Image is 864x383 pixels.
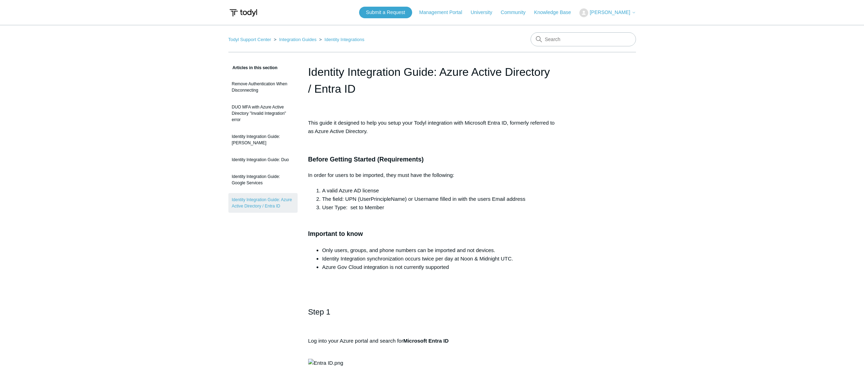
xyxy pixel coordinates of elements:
[579,8,636,17] button: [PERSON_NAME]
[359,7,412,18] a: Submit a Request
[308,219,556,239] h3: Important to know
[228,37,273,42] li: Todyl Support Center
[318,37,364,42] li: Identity Integrations
[228,37,271,42] a: Todyl Support Center
[228,6,258,19] img: Todyl Support Center Help Center home page
[308,64,556,97] h1: Identity Integration Guide: Azure Active Directory / Entra ID
[534,9,578,16] a: Knowledge Base
[228,153,298,166] a: Identity Integration Guide: Duo
[308,171,556,179] p: In order for users to be imported, they must have the following:
[419,9,469,16] a: Management Portal
[272,37,318,42] li: Integration Guides
[403,338,449,344] strong: Microsoft Entra ID
[228,100,298,126] a: DUO MFA with Azure Active Directory "Invalid Integration" error
[325,37,364,42] a: Identity Integrations
[322,263,556,271] li: Azure Gov Cloud integration is not currently supported
[228,170,298,190] a: Identity Integration Guide: Google Services
[531,32,636,46] input: Search
[470,9,499,16] a: University
[322,186,556,195] li: A valid Azure AD license
[228,130,298,150] a: Identity Integration Guide: [PERSON_NAME]
[322,203,556,212] li: User Type: set to Member
[308,119,556,136] p: This guide it designed to help you setup your Todyl integration with Microsoft Entra ID, formerly...
[322,195,556,203] li: The field: UPN (UserPrincipleName) or Username filled in with the users Email address
[228,77,298,97] a: Remove Authentication When Disconnecting
[279,37,316,42] a: Integration Guides
[308,306,556,330] h2: Step 1
[501,9,533,16] a: Community
[590,9,630,15] span: [PERSON_NAME]
[308,337,556,354] p: Log into your Azure portal and search for
[308,154,556,165] h3: Before Getting Started (Requirements)
[228,65,278,70] span: Articles in this section
[322,255,556,263] li: Identity Integration synchronization occurs twice per day at Noon & Midnight UTC.
[322,246,556,255] li: Only users, groups, and phone numbers can be imported and not devices.
[228,193,298,213] a: Identity Integration Guide: Azure Active Directory / Entra ID
[308,359,343,367] img: Entra ID.png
